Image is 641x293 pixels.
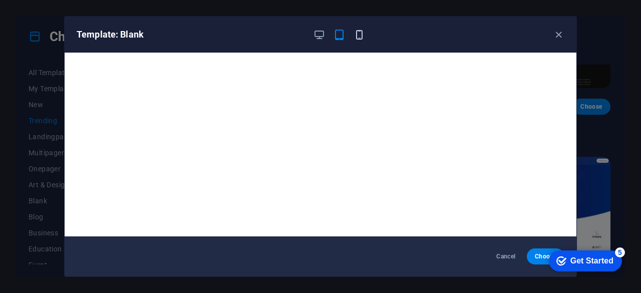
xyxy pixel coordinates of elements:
[6,5,79,26] div: Get Started 5 items remaining, 0% complete
[535,252,556,260] span: Choose
[487,248,525,264] button: Cancel
[77,29,305,41] h6: Template: Blank
[27,11,70,20] div: Get Started
[72,2,82,12] div: 5
[495,252,517,260] span: Cancel
[527,248,564,264] button: Choose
